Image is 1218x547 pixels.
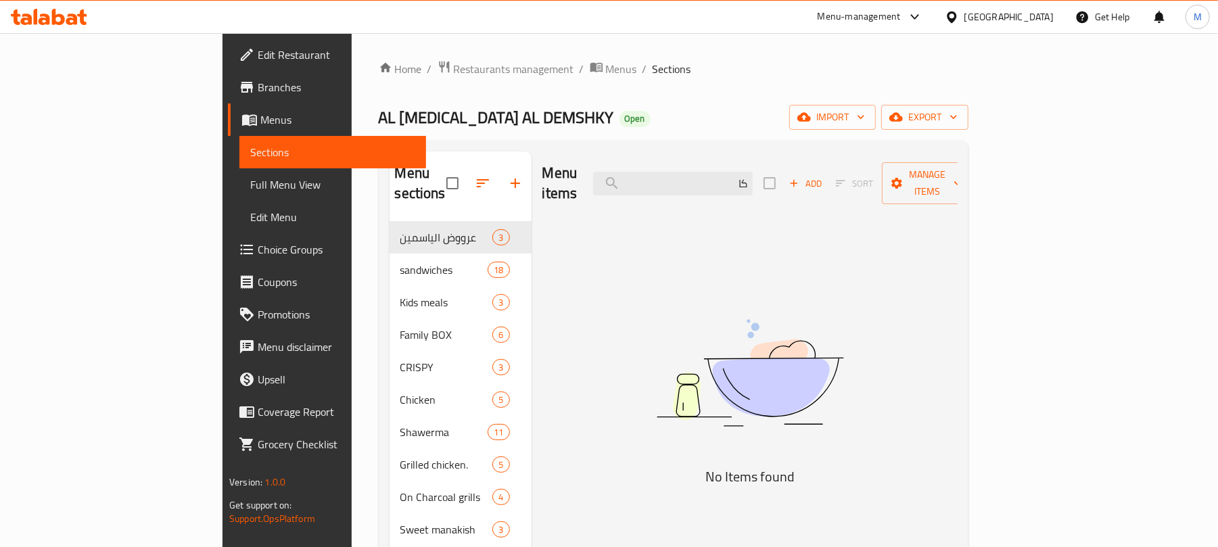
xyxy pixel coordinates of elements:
span: Select all sections [438,169,467,197]
a: Support.OpsPlatform [229,510,315,527]
div: items [492,489,509,505]
span: Promotions [258,306,415,323]
span: Restaurants management [454,61,574,77]
span: Edit Restaurant [258,47,415,63]
span: Add [787,176,824,191]
a: Upsell [228,363,426,396]
div: items [492,294,509,310]
span: Sections [653,61,691,77]
span: M [1194,9,1202,24]
div: On Charcoal grills4 [390,481,532,513]
div: items [492,327,509,343]
div: Sweet manakish3 [390,513,532,546]
span: Sort sections [467,167,499,199]
div: Menu-management [818,9,901,25]
span: 1.0.0 [264,473,285,491]
span: Family BOX [400,327,493,343]
div: items [492,359,509,375]
button: Manage items [882,162,973,204]
a: Grocery Checklist [228,428,426,460]
div: CRISPY3 [390,351,532,383]
span: 11 [488,426,509,439]
span: AL [MEDICAL_DATA] AL DEMSHKY [379,102,614,133]
span: 3 [493,523,509,536]
span: 6 [493,329,509,341]
div: sandwiches18 [390,254,532,286]
li: / [642,61,647,77]
a: Coupons [228,266,426,298]
nav: breadcrumb [379,60,968,78]
input: search [593,172,753,195]
div: items [492,229,509,245]
span: 4 [493,491,509,504]
span: Sweet manakish [400,521,493,538]
span: Full Menu View [250,176,415,193]
span: sandwiches [400,262,488,278]
div: Family BOX6 [390,318,532,351]
span: Manage items [893,166,962,200]
div: Kids meals3 [390,286,532,318]
span: Open [619,113,651,124]
span: 18 [488,264,509,277]
span: 5 [493,394,509,406]
span: Edit Menu [250,209,415,225]
a: Edit Restaurant [228,39,426,71]
a: Branches [228,71,426,103]
span: Coupons [258,274,415,290]
span: Sections [250,144,415,160]
span: Shawerma [400,424,488,440]
span: Get support on: [229,496,291,514]
span: Menus [606,61,637,77]
span: 3 [493,296,509,309]
li: / [580,61,584,77]
span: Grocery Checklist [258,436,415,452]
button: Add [784,173,827,194]
h2: Menu items [542,163,578,204]
span: Kids meals [400,294,493,310]
div: items [492,391,509,408]
li: / [427,61,432,77]
span: On Charcoal grills [400,489,493,505]
a: Menu disclaimer [228,331,426,363]
img: dish.svg [581,283,919,462]
div: items [488,262,509,278]
span: Grilled chicken. [400,456,493,473]
h5: No Items found [581,466,919,487]
button: export [881,105,968,130]
button: import [789,105,876,130]
span: 5 [493,458,509,471]
button: Add section [499,167,532,199]
span: Chicken [400,391,493,408]
a: Menus [590,60,637,78]
span: Add item [784,173,827,194]
div: Chicken5 [390,383,532,416]
a: Coverage Report [228,396,426,428]
div: Open [619,111,651,127]
a: Menus [228,103,426,136]
span: Version: [229,473,262,491]
a: Edit Menu [239,201,426,233]
span: Coverage Report [258,404,415,420]
span: import [800,109,865,126]
span: 3 [493,231,509,244]
a: Restaurants management [438,60,574,78]
a: Full Menu View [239,168,426,201]
span: 3 [493,361,509,374]
a: Promotions [228,298,426,331]
span: عرووض الياسمين [400,229,493,245]
span: Menu disclaimer [258,339,415,355]
a: Choice Groups [228,233,426,266]
div: عرووض الياسمين3 [390,221,532,254]
span: Choice Groups [258,241,415,258]
span: CRISPY [400,359,493,375]
div: Grilled chicken.5 [390,448,532,481]
div: Shawerma11 [390,416,532,448]
div: [GEOGRAPHIC_DATA] [964,9,1054,24]
span: Branches [258,79,415,95]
